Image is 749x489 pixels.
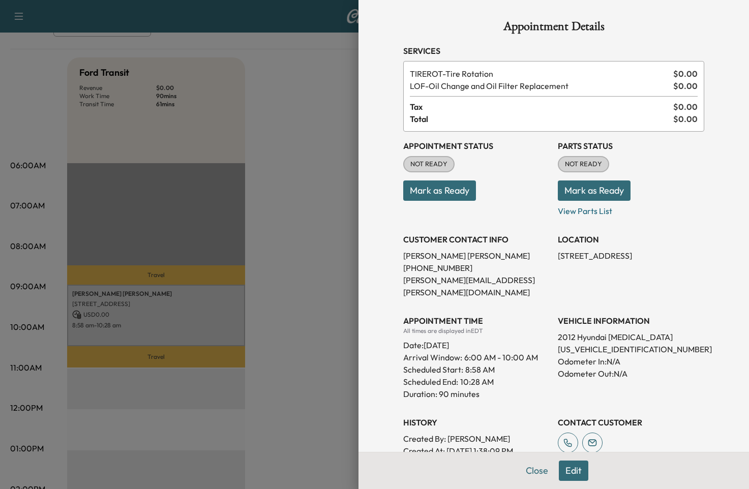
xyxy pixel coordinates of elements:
span: NOT READY [404,159,454,169]
span: $ 0.00 [673,80,698,92]
h3: CONTACT CUSTOMER [558,416,704,429]
p: [US_VEHICLE_IDENTIFICATION_NUMBER] [558,343,704,355]
p: Odometer Out: N/A [558,368,704,380]
button: Edit [559,461,588,481]
span: $ 0.00 [673,68,698,80]
p: [PERSON_NAME] [PERSON_NAME] [403,250,550,262]
h3: VEHICLE INFORMATION [558,315,704,327]
p: Created At : [DATE] 1:38:09 PM [403,445,550,457]
p: Duration: 90 minutes [403,388,550,400]
p: Odometer In: N/A [558,355,704,368]
span: Tax [410,101,673,113]
button: Mark as Ready [403,180,476,201]
h3: History [403,416,550,429]
button: Mark as Ready [558,180,631,201]
p: Created By : [PERSON_NAME] [403,433,550,445]
div: All times are displayed in EDT [403,327,550,335]
h3: LOCATION [558,233,704,246]
p: [PHONE_NUMBER] [403,262,550,274]
p: [STREET_ADDRESS] [558,250,704,262]
p: Scheduled End: [403,376,458,388]
div: Date: [DATE] [403,335,550,351]
span: $ 0.00 [673,113,698,125]
span: 6:00 AM - 10:00 AM [464,351,538,363]
h3: Services [403,45,704,57]
p: 10:28 AM [460,376,494,388]
button: Close [519,461,555,481]
h3: APPOINTMENT TIME [403,315,550,327]
h3: Appointment Status [403,140,550,152]
p: [PERSON_NAME][EMAIL_ADDRESS][PERSON_NAME][DOMAIN_NAME] [403,274,550,298]
p: 8:58 AM [465,363,495,376]
p: Arrival Window: [403,351,550,363]
p: 2012 Hyundai [MEDICAL_DATA] [558,331,704,343]
span: Tire Rotation [410,68,669,80]
span: $ 0.00 [673,101,698,113]
h3: Parts Status [558,140,704,152]
h3: CUSTOMER CONTACT INFO [403,233,550,246]
span: Oil Change and Oil Filter Replacement [410,80,669,92]
h1: Appointment Details [403,20,704,37]
p: Scheduled Start: [403,363,463,376]
span: NOT READY [559,159,608,169]
p: View Parts List [558,201,704,217]
span: Total [410,113,673,125]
